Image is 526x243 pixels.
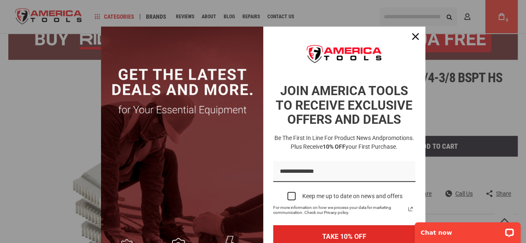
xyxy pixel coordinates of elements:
[273,205,405,215] span: For more information on how we process your data for marketing communication. Check our Privacy p...
[323,143,346,150] strong: 10% OFF
[412,33,419,40] svg: close icon
[405,27,425,47] button: Close
[291,135,414,150] span: promotions. Plus receive your first purchase.
[302,193,403,200] div: Keep me up to date on news and offers
[273,161,415,182] input: Email field
[276,83,412,127] strong: JOIN AMERICA TOOLS TO RECEIVE EXCLUSIVE OFFERS AND DEALS
[405,204,415,214] a: Read our Privacy Policy
[409,217,526,243] iframe: LiveChat chat widget
[405,204,415,214] svg: link icon
[272,134,417,151] h3: Be the first in line for product news and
